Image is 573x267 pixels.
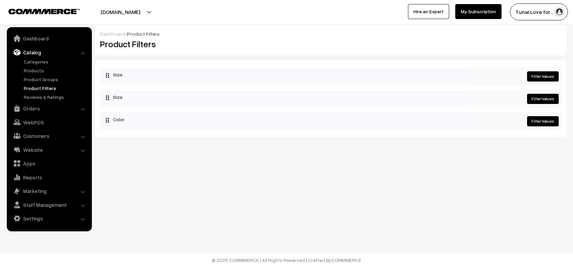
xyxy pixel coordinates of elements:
[100,39,326,49] h2: Product Filters
[22,85,89,92] a: Product Filters
[22,93,89,101] a: Reviews & Ratings
[9,130,89,142] a: Customers
[22,76,89,83] a: Product Groups
[105,73,110,78] img: drag
[105,118,110,123] img: drag
[9,32,89,44] a: Dashboard
[105,95,110,101] img: drag
[527,116,559,126] a: Filter Values
[22,58,89,65] a: Categories
[9,157,89,170] a: Apps
[527,94,559,104] a: Filter Values
[9,199,89,211] a: Staff Management
[9,212,89,225] a: Settings
[455,4,502,19] a: My Subscription
[9,9,80,14] img: COMMMERCE
[99,90,470,105] div: Size
[100,30,561,37] div: /
[554,7,564,17] img: user
[100,31,125,37] a: Dashboard
[510,3,568,20] button: Tunai Love for…
[9,116,89,128] a: WebPOS
[408,4,449,19] a: Hire an Expert
[331,257,361,263] a: COMMMERCE
[9,46,89,58] a: Catalog
[127,31,160,37] span: Product Filters
[99,67,470,82] div: Size
[22,67,89,74] a: Products
[99,112,470,127] div: Color
[9,102,89,114] a: Orders
[527,71,559,82] a: Filter Values
[9,185,89,197] a: Marketing
[77,3,164,20] button: [DOMAIN_NAME]
[9,171,89,183] a: Reports
[9,144,89,156] a: Website
[9,7,68,15] a: COMMMERCE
